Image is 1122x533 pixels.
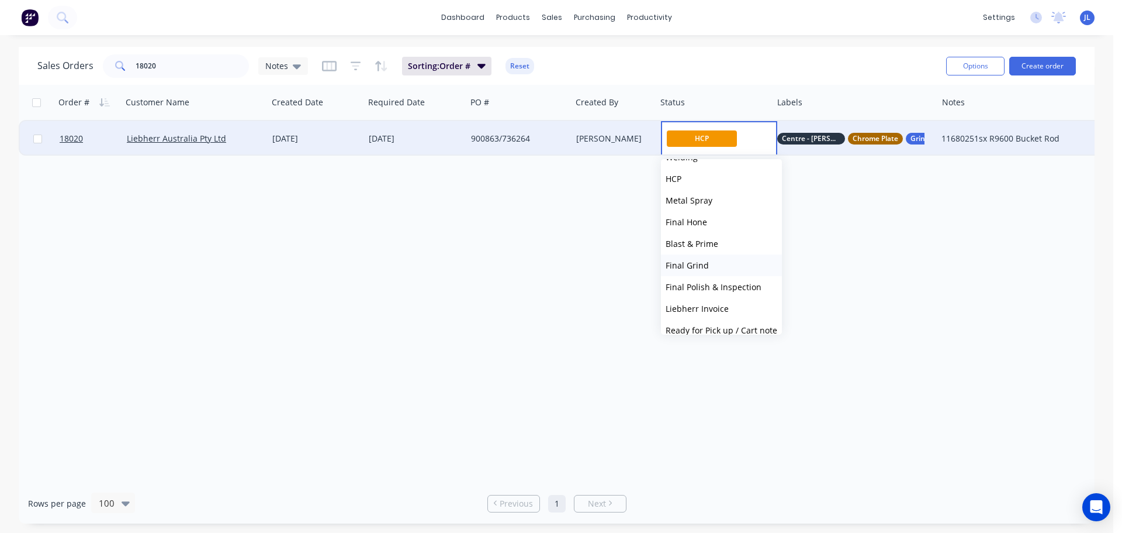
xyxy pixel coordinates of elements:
[37,60,93,71] h1: Sales Orders
[576,133,648,145] div: [PERSON_NAME]
[777,97,802,108] div: Labels
[1082,493,1110,521] div: Open Intercom Messenger
[548,495,566,513] a: Page 1 is your current page
[661,298,782,319] button: Liebherr Invoice
[946,57,1005,75] button: Options
[977,9,1021,26] div: settings
[265,60,288,72] span: Notes
[666,281,761,293] span: Final Polish & Inspection
[910,133,941,145] span: Grind AG
[500,498,533,510] span: Previous
[60,133,83,145] span: 18020
[667,130,737,146] span: HCP
[666,195,712,206] span: Metal Spray
[942,97,965,108] div: Notes
[661,319,782,341] button: Ready for Pick up / Cart note
[408,60,470,72] span: Sorting: Order #
[126,97,189,108] div: Customer Name
[505,58,534,74] button: Reset
[666,216,707,228] span: Final Hone
[661,168,782,190] button: HCP
[369,133,462,145] div: [DATE]
[60,121,127,156] a: 18020
[1009,57,1076,75] button: Create order
[941,133,1083,145] div: 11680251sx R9600 Bucket Rod
[777,133,1016,145] button: Centre - [PERSON_NAME]Chrome PlateGrind AG
[28,498,86,510] span: Rows per page
[576,97,618,108] div: Created By
[58,97,89,108] div: Order #
[536,9,568,26] div: sales
[488,498,539,510] a: Previous page
[21,9,39,26] img: Factory
[853,133,898,145] span: Chrome Plate
[483,495,631,513] ul: Pagination
[368,97,425,108] div: Required Date
[660,97,685,108] div: Status
[588,498,606,510] span: Next
[470,97,489,108] div: PO #
[272,133,359,145] div: [DATE]
[471,133,562,145] div: 900863/736264
[1084,12,1090,23] span: JL
[661,276,782,298] button: Final Polish & Inspection
[666,260,709,271] span: Final Grind
[136,54,250,78] input: Search...
[661,190,782,211] button: Metal Spray
[782,133,840,145] span: Centre - [PERSON_NAME]
[661,255,782,276] button: Final Grind
[666,238,718,249] span: Blast & Prime
[661,211,782,233] button: Final Hone
[666,325,777,336] span: Ready for Pick up / Cart note
[661,233,782,255] button: Blast & Prime
[666,303,729,314] span: Liebherr Invoice
[127,133,226,144] a: Liebherr Australia Pty Ltd
[568,9,621,26] div: purchasing
[272,97,323,108] div: Created Date
[402,57,491,75] button: Sorting:Order #
[435,9,490,26] a: dashboard
[666,173,681,184] span: HCP
[574,498,626,510] a: Next page
[621,9,678,26] div: productivity
[490,9,536,26] div: products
